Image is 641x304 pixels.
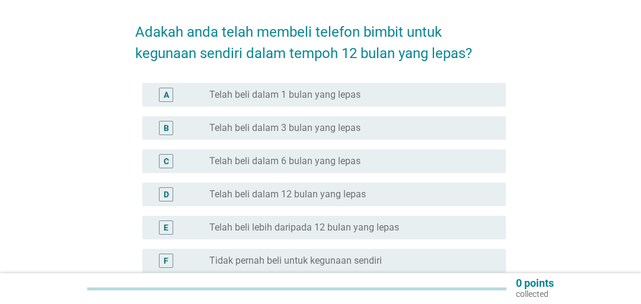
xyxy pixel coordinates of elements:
div: D [164,188,169,201]
p: 0 points [516,278,554,289]
label: Telah beli dalam 12 bulan yang lepas [209,188,366,200]
div: B [164,122,169,135]
label: Telah beli dalam 3 bulan yang lepas [209,122,361,134]
div: C [164,155,169,168]
div: F [164,255,168,267]
h2: Adakah anda telah membeli telefon bimbit untuk kegunaan sendiri dalam tempoh 12 bulan yang lepas? [135,9,506,64]
label: Telah beli dalam 1 bulan yang lepas [209,89,361,101]
label: Telah beli lebih daripada 12 bulan yang lepas [209,222,399,233]
div: A [164,89,169,101]
div: E [164,222,168,234]
label: Tidak pernah beli untuk kegunaan sendiri [209,255,382,267]
p: collected [516,289,554,299]
label: Telah beli dalam 6 bulan yang lepas [209,155,361,167]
